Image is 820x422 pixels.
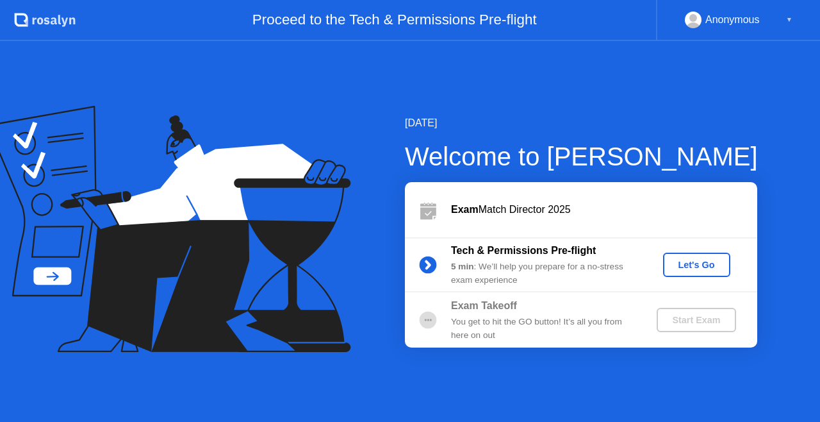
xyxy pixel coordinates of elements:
div: ▼ [786,12,792,28]
b: 5 min [451,262,474,271]
div: : We’ll help you prepare for a no-stress exam experience [451,260,635,287]
div: Welcome to [PERSON_NAME] [405,137,758,176]
b: Exam Takeoff [451,300,517,311]
div: You get to hit the GO button! It’s all you from here on out [451,316,635,342]
b: Exam [451,204,479,215]
b: Tech & Permissions Pre-flight [451,245,596,256]
div: Anonymous [705,12,760,28]
div: Let's Go [668,260,725,270]
div: Match Director 2025 [451,202,757,217]
div: [DATE] [405,115,758,131]
button: Let's Go [663,253,730,277]
button: Start Exam [657,308,735,332]
div: Start Exam [662,315,730,325]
